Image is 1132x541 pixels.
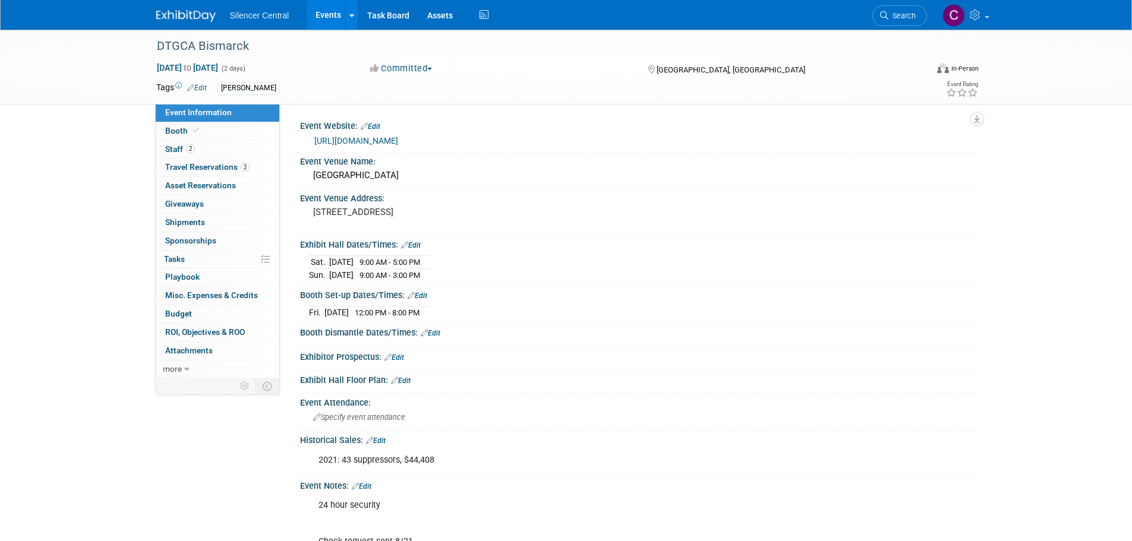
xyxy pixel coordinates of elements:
[187,84,207,92] a: Edit
[153,36,909,57] div: DTGCA Bismarck
[300,431,976,447] div: Historical Sales:
[401,241,421,249] a: Edit
[360,258,420,267] span: 9:00 AM - 5:00 PM
[156,10,216,22] img: ExhibitDay
[156,159,279,176] a: Travel Reservations2
[408,292,427,300] a: Edit
[384,353,404,362] a: Edit
[313,207,569,217] pre: [STREET_ADDRESS]
[888,11,916,20] span: Search
[309,306,324,319] td: Fri.
[165,144,195,154] span: Staff
[352,482,371,491] a: Edit
[355,308,420,317] span: 12:00 PM - 8:00 PM
[156,177,279,195] a: Asset Reservations
[300,153,976,167] div: Event Venue Name:
[165,309,192,318] span: Budget
[360,271,420,280] span: 9:00 AM - 3:00 PM
[300,324,976,339] div: Booth Dismantle Dates/Times:
[857,62,979,80] div: Event Format
[156,342,279,360] a: Attachments
[165,272,200,281] span: Playbook
[366,436,386,445] a: Edit
[300,189,976,204] div: Event Venue Address:
[186,144,195,153] span: 2
[255,378,279,394] td: Toggle Event Tabs
[313,413,405,422] span: Specify event attendance
[165,346,213,355] span: Attachments
[300,236,976,251] div: Exhibit Hall Dates/Times:
[300,117,976,132] div: Event Website:
[217,82,280,94] div: [PERSON_NAME]
[163,364,182,374] span: more
[165,217,205,227] span: Shipments
[156,268,279,286] a: Playbook
[230,11,289,20] span: Silencer Central
[165,162,250,172] span: Travel Reservations
[156,214,279,232] a: Shipments
[156,62,219,73] span: [DATE] [DATE]
[366,62,437,75] button: Committed
[309,256,329,269] td: Sat.
[165,126,201,135] span: Booth
[156,104,279,122] a: Event Information
[164,254,185,264] span: Tasks
[946,81,978,87] div: Event Rating
[300,394,976,409] div: Event Attendance:
[165,199,204,208] span: Giveaways
[309,269,329,281] td: Sun.
[951,64,979,73] div: In-Person
[156,360,279,378] a: more
[421,329,440,337] a: Edit
[165,107,232,117] span: Event Information
[391,377,411,385] a: Edit
[165,236,216,245] span: Sponsorships
[657,65,805,74] span: [GEOGRAPHIC_DATA], [GEOGRAPHIC_DATA]
[165,290,258,300] span: Misc. Expenses & Credits
[156,305,279,323] a: Budget
[241,163,250,172] span: 2
[300,286,976,302] div: Booth Set-up Dates/Times:
[329,256,354,269] td: [DATE]
[156,287,279,305] a: Misc. Expenses & Credits
[156,81,207,95] td: Tags
[937,64,949,73] img: Format-Inperson.png
[156,141,279,159] a: Staff2
[324,306,349,319] td: [DATE]
[156,324,279,341] a: ROI, Objectives & ROO
[220,65,245,72] span: (2 days)
[182,63,193,72] span: to
[165,181,236,190] span: Asset Reservations
[235,378,256,394] td: Personalize Event Tab Strip
[156,195,279,213] a: Giveaways
[310,448,846,472] div: 2021: 43 suppressors, $44,408
[300,477,976,492] div: Event Notes:
[300,371,976,387] div: Exhibit Hall Floor Plan:
[165,327,245,337] span: ROI, Objectives & ROO
[309,166,967,185] div: [GEOGRAPHIC_DATA]
[156,122,279,140] a: Booth
[942,4,965,27] img: Cade Cox
[329,269,354,281] td: [DATE]
[361,122,380,131] a: Edit
[156,232,279,250] a: Sponsorships
[872,5,927,26] a: Search
[193,127,199,134] i: Booth reservation complete
[314,136,398,145] a: [URL][DOMAIN_NAME]
[300,348,976,363] div: Exhibitor Prospectus:
[156,251,279,268] a: Tasks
